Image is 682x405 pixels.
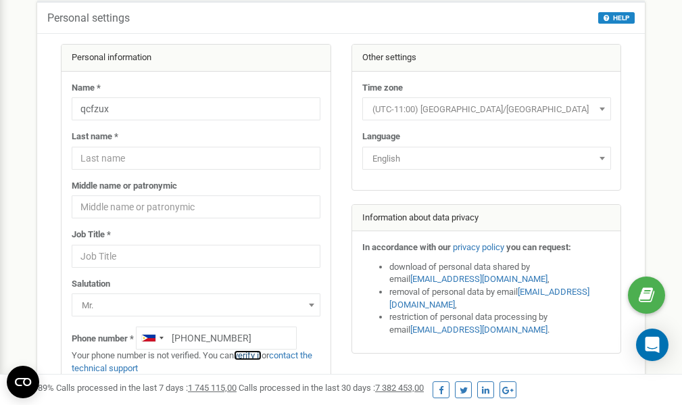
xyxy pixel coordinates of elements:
[362,147,611,170] span: English
[72,82,101,95] label: Name *
[62,45,331,72] div: Personal information
[352,205,621,232] div: Information about data privacy
[375,383,424,393] u: 7 382 453,00
[239,383,424,393] span: Calls processed in the last 30 days :
[47,12,130,24] h5: Personal settings
[72,97,320,120] input: Name
[453,242,504,252] a: privacy policy
[506,242,571,252] strong: you can request:
[636,329,668,361] div: Open Intercom Messenger
[410,274,547,284] a: [EMAIL_ADDRESS][DOMAIN_NAME]
[389,261,611,286] li: download of personal data shared by email ,
[362,130,400,143] label: Language
[72,180,177,193] label: Middle name or patronymic
[137,327,168,349] div: Telephone country code
[136,327,297,350] input: +1-800-555-55-55
[72,245,320,268] input: Job Title
[367,100,606,119] span: (UTC-11:00) Pacific/Midway
[72,333,134,346] label: Phone number *
[188,383,237,393] u: 1 745 115,00
[72,147,320,170] input: Last name
[362,82,403,95] label: Time zone
[72,130,118,143] label: Last name *
[362,97,611,120] span: (UTC-11:00) Pacific/Midway
[72,350,312,373] a: contact the technical support
[234,350,262,360] a: verify it
[7,366,39,398] button: Open CMP widget
[56,383,237,393] span: Calls processed in the last 7 days :
[72,195,320,218] input: Middle name or patronymic
[362,242,451,252] strong: In accordance with our
[72,293,320,316] span: Mr.
[72,278,110,291] label: Salutation
[72,229,111,241] label: Job Title *
[598,12,635,24] button: HELP
[410,325,547,335] a: [EMAIL_ADDRESS][DOMAIN_NAME]
[389,311,611,336] li: restriction of personal data processing by email .
[352,45,621,72] div: Other settings
[367,149,606,168] span: English
[389,286,611,311] li: removal of personal data by email ,
[76,296,316,315] span: Mr.
[72,350,320,375] p: Your phone number is not verified. You can or
[389,287,589,310] a: [EMAIL_ADDRESS][DOMAIN_NAME]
